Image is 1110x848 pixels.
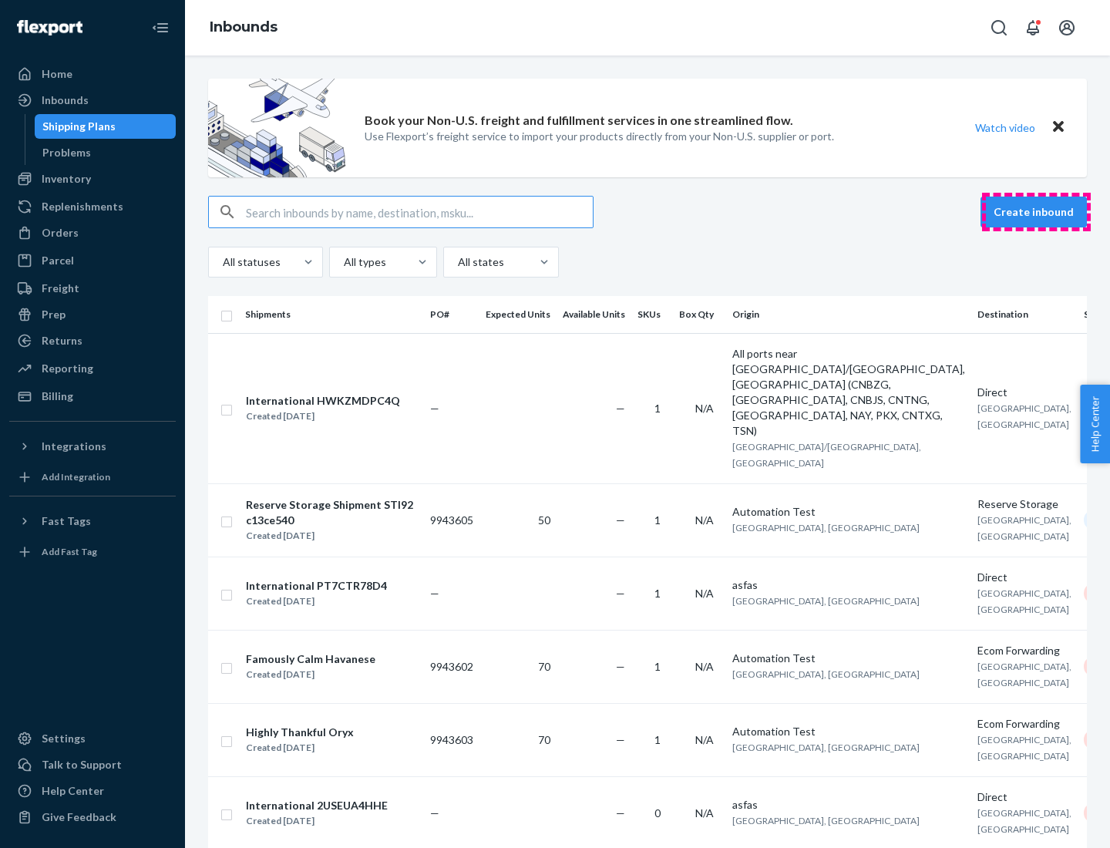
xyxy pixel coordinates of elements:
th: PO# [424,296,479,333]
span: 1 [654,513,661,527]
div: Direct [977,789,1071,805]
a: Add Fast Tag [9,540,176,564]
a: Orders [9,220,176,245]
div: Created [DATE] [246,528,417,543]
a: Home [9,62,176,86]
a: Inbounds [210,19,277,35]
div: Add Fast Tag [42,545,97,558]
div: Famously Calm Havanese [246,651,375,667]
div: Problems [42,145,91,160]
span: 1 [654,660,661,673]
button: Open notifications [1017,12,1048,43]
span: [GEOGRAPHIC_DATA]/[GEOGRAPHIC_DATA], [GEOGRAPHIC_DATA] [732,441,921,469]
div: Direct [977,385,1071,400]
div: Billing [42,389,73,404]
span: N/A [695,733,714,746]
span: N/A [695,660,714,673]
div: All ports near [GEOGRAPHIC_DATA]/[GEOGRAPHIC_DATA], [GEOGRAPHIC_DATA] (CNBZG, [GEOGRAPHIC_DATA], ... [732,346,965,439]
span: [GEOGRAPHIC_DATA], [GEOGRAPHIC_DATA] [977,587,1071,615]
span: — [430,587,439,600]
a: Help Center [9,779,176,803]
div: Freight [42,281,79,296]
input: All types [342,254,344,270]
th: SKUs [631,296,673,333]
a: Settings [9,726,176,751]
span: [GEOGRAPHIC_DATA], [GEOGRAPHIC_DATA] [977,807,1071,835]
div: Created [DATE] [246,667,375,682]
p: Use Flexport’s freight service to import your products directly from your Non-U.S. supplier or port. [365,129,834,144]
a: Problems [35,140,177,165]
div: Fast Tags [42,513,91,529]
th: Destination [971,296,1078,333]
div: Created [DATE] [246,594,387,609]
div: Prep [42,307,66,322]
span: [GEOGRAPHIC_DATA], [GEOGRAPHIC_DATA] [732,815,920,826]
span: 1 [654,402,661,415]
a: Freight [9,276,176,301]
span: N/A [695,402,714,415]
th: Origin [726,296,971,333]
span: N/A [695,513,714,527]
span: 50 [538,513,550,527]
div: Reserve Storage [977,496,1071,512]
a: Talk to Support [9,752,176,777]
span: 0 [654,806,661,819]
span: N/A [695,806,714,819]
a: Inventory [9,167,176,191]
div: Shipping Plans [42,119,116,134]
div: Automation Test [732,651,965,666]
button: Create inbound [980,197,1087,227]
span: [GEOGRAPHIC_DATA], [GEOGRAPHIC_DATA] [732,595,920,607]
ol: breadcrumbs [197,5,290,50]
div: International 2USEUA4HHE [246,798,388,813]
div: Help Center [42,783,104,799]
input: Search inbounds by name, destination, msku... [246,197,593,227]
td: 9943603 [424,703,479,776]
a: Reporting [9,356,176,381]
span: — [430,806,439,819]
div: Reserve Storage Shipment STI92c13ce540 [246,497,417,528]
a: Inbounds [9,88,176,113]
a: Prep [9,302,176,327]
span: — [430,402,439,415]
div: asfas [732,797,965,813]
span: 70 [538,660,550,673]
td: 9943605 [424,483,479,557]
div: Automation Test [732,504,965,520]
span: Help Center [1080,385,1110,463]
span: [GEOGRAPHIC_DATA], [GEOGRAPHIC_DATA] [732,742,920,753]
th: Expected Units [479,296,557,333]
div: International PT7CTR78D4 [246,578,387,594]
div: Created [DATE] [246,740,354,755]
span: — [616,806,625,819]
button: Close [1048,116,1068,139]
a: Replenishments [9,194,176,219]
div: Reporting [42,361,93,376]
div: asfas [732,577,965,593]
button: Integrations [9,434,176,459]
th: Box Qty [673,296,726,333]
a: Returns [9,328,176,353]
span: [GEOGRAPHIC_DATA], [GEOGRAPHIC_DATA] [732,522,920,533]
div: Created [DATE] [246,409,400,424]
div: Inventory [42,171,91,187]
div: Ecom Forwarding [977,716,1071,732]
div: Talk to Support [42,757,122,772]
div: Parcel [42,253,74,268]
div: Ecom Forwarding [977,643,1071,658]
span: — [616,513,625,527]
button: Give Feedback [9,805,176,829]
div: Replenishments [42,199,123,214]
p: Book your Non-U.S. freight and fulfillment services in one streamlined flow. [365,112,793,130]
div: Returns [42,333,82,348]
span: — [616,402,625,415]
div: Integrations [42,439,106,454]
div: Give Feedback [42,809,116,825]
td: 9943602 [424,630,479,703]
span: [GEOGRAPHIC_DATA], [GEOGRAPHIC_DATA] [977,734,1071,762]
button: Open Search Box [984,12,1014,43]
span: 1 [654,733,661,746]
input: All statuses [221,254,223,270]
th: Shipments [239,296,424,333]
span: — [616,660,625,673]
